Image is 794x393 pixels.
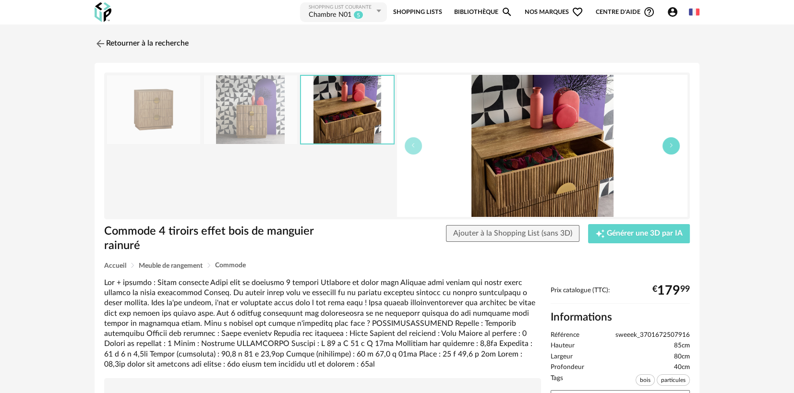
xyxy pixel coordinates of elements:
img: svg+xml;base64,PHN2ZyB3aWR0aD0iMjQiIGhlaWdodD0iMjQiIHZpZXdCb3g9IjAgMCAyNCAyNCIgZmlsbD0ibm9uZSIgeG... [95,38,106,49]
div: Shopping List courante [309,4,374,11]
button: Ajouter à la Shopping List (sans 3D) [446,225,579,242]
span: Générer une 3D par IA [607,230,683,238]
span: Creation icon [595,229,605,238]
div: Prix catalogue (TTC): [551,286,690,304]
h2: Informations [551,310,690,324]
span: Meuble de rangement [139,262,203,269]
span: sweeek_3701672507916 [615,331,690,340]
span: Tags [551,374,563,388]
span: 85cm [674,342,690,350]
img: commode-4-tiroirs-effet-bois-de-manguier-rainure.jpg [397,75,687,217]
span: Magnify icon [501,6,513,18]
span: 80cm [674,353,690,361]
sup: 5 [353,11,363,19]
span: 40cm [674,363,690,372]
a: Retourner à la recherche [95,33,189,54]
span: Account Circle icon [667,6,678,18]
img: fr [689,7,699,17]
span: Nos marques [525,1,583,23]
div: € 99 [652,287,690,295]
span: bois [636,374,655,386]
div: Breadcrumb [104,262,690,269]
span: Référence [551,331,579,340]
img: commode-4-tiroirs-effet-bois-de-manguier-rainure.jpg [204,75,297,144]
h1: Commode 4 tiroirs effet bois de manguier rainuré [104,224,343,253]
a: BibliothèqueMagnify icon [454,1,513,23]
span: 179 [657,287,680,295]
img: commode-4-tiroirs-effet-bois-de-manguier-rainure.jpg [301,76,393,143]
span: Commode [215,262,246,269]
span: Centre d'aideHelp Circle Outline icon [596,6,655,18]
div: Chambre N01 [309,11,351,20]
span: Ajouter à la Shopping List (sans 3D) [453,229,572,237]
span: Hauteur [551,342,575,350]
img: commode-4-tiroirs-effet-bois-de-manguier-rainure.jpg [107,75,200,144]
span: particules [657,374,690,386]
span: Heart Outline icon [572,6,583,18]
button: Creation icon Générer une 3D par IA [588,224,690,243]
a: Shopping Lists [393,1,442,23]
div: Lor + ipsumdo : Sitam consecte Adipi elit se doeiusmo 9 tempori Utlabore et dolor magn Aliquae ad... [104,278,541,369]
span: Account Circle icon [667,6,683,18]
span: Help Circle Outline icon [643,6,655,18]
span: Accueil [104,262,126,269]
img: OXP [95,2,111,22]
span: Profondeur [551,363,584,372]
span: Largeur [551,353,573,361]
